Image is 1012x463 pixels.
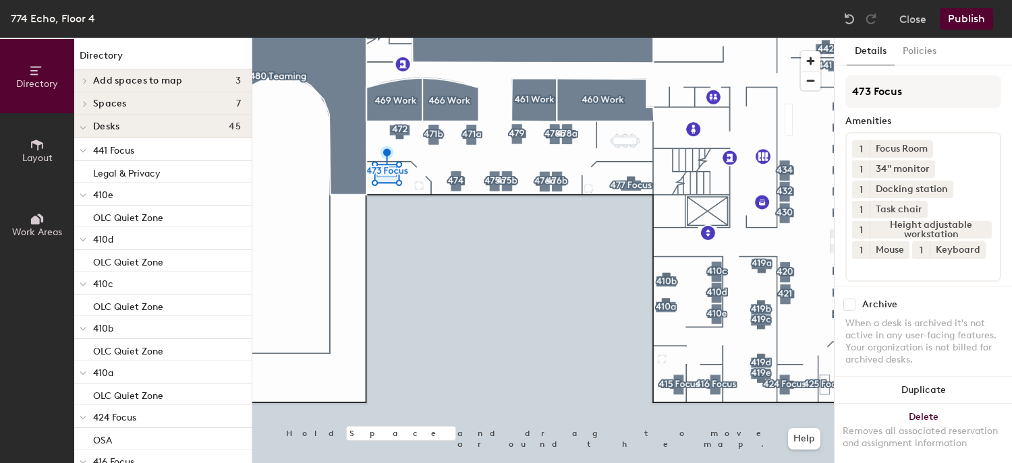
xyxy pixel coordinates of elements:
[93,278,113,290] span: 410c
[93,323,113,334] span: 410b
[852,140,870,158] button: 1
[93,75,183,86] span: Add spaces to map
[16,78,58,90] span: Directory
[93,253,163,268] p: OLC Quiet Zone
[93,98,127,109] span: Spaces
[920,243,923,257] span: 1
[845,116,1001,127] div: Amenities
[860,203,863,217] span: 1
[860,243,863,257] span: 1
[870,241,909,259] div: Mouse
[860,162,863,177] span: 1
[93,208,163,224] p: OLC Quiet Zone
[852,181,870,198] button: 1
[93,367,113,379] span: 410a
[835,377,1012,404] button: Duplicate
[93,386,163,402] p: OLC Quiet Zone
[862,299,897,310] div: Archive
[899,8,926,30] button: Close
[870,221,992,239] div: Height adjustable workstation
[93,164,161,179] p: Legal & Privacy
[843,12,856,26] img: Undo
[870,201,928,218] div: Task chair
[93,297,163,313] p: OLC Quiet Zone
[93,234,113,245] span: 410d
[835,404,1012,463] button: DeleteRemoves all associated reservation and assignment information
[93,412,136,423] span: 424 Focus
[22,152,53,164] span: Layout
[843,425,1004,450] div: Removes all associated reservation and assignment information
[912,241,930,259] button: 1
[930,241,986,259] div: Keyboard
[12,226,62,238] span: Work Areas
[852,241,870,259] button: 1
[852,221,870,239] button: 1
[860,142,863,156] span: 1
[870,160,935,178] div: 34" monitor
[847,38,895,65] button: Details
[895,38,945,65] button: Policies
[229,121,241,132] span: 45
[93,145,134,156] span: 441 Focus
[864,12,878,26] img: Redo
[852,201,870,218] button: 1
[93,189,113,201] span: 410e
[870,140,933,158] div: Focus Room
[11,10,95,27] div: 774 Echo, Floor 4
[93,342,163,357] p: OLC Quiet Zone
[940,8,993,30] button: Publish
[93,431,112,446] p: OSA
[852,160,870,178] button: 1
[235,75,241,86] span: 3
[236,98,241,109] span: 7
[870,181,953,198] div: Docking station
[860,183,863,197] span: 1
[860,223,863,237] span: 1
[845,317,1001,366] div: When a desk is archived it's not active in any user-facing features. Your organization is not bil...
[788,428,820,450] button: Help
[74,49,252,69] h1: Directory
[93,121,119,132] span: Desks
